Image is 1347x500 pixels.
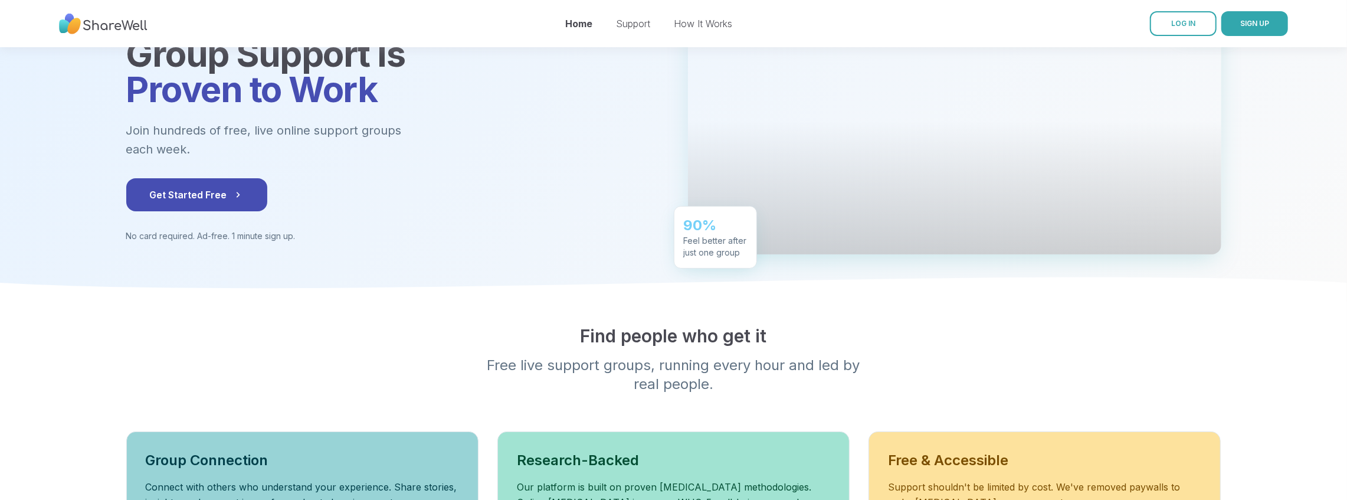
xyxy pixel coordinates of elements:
[447,356,900,394] p: Free live support groups, running every hour and led by real people.
[565,18,592,30] a: Home
[1171,19,1195,28] span: LOG IN
[59,8,148,40] img: ShareWell Nav Logo
[126,178,267,211] button: Get Started Free
[616,18,650,30] a: Support
[1150,11,1217,36] a: LOG IN
[146,451,459,470] h3: Group Connection
[684,216,747,235] div: 90%
[126,121,466,159] p: Join hundreds of free, live online support groups each week.
[126,230,660,242] p: No card required. Ad-free. 1 minute sign up.
[150,188,244,202] span: Get Started Free
[126,36,660,107] h1: Group Support Is
[1240,19,1269,28] span: SIGN UP
[126,68,378,110] span: Proven to Work
[674,18,732,30] a: How It Works
[126,325,1221,347] h2: Find people who get it
[684,235,747,259] div: Feel better after just one group
[517,451,830,470] h3: Research-Backed
[1221,11,1288,36] button: SIGN UP
[888,451,1201,470] h3: Free & Accessible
